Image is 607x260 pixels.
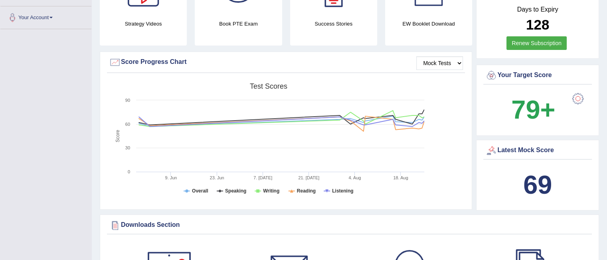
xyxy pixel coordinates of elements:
[263,188,279,194] tspan: Writing
[125,122,130,127] text: 60
[225,188,246,194] tspan: Speaking
[511,95,555,124] b: 79+
[385,20,472,28] h4: EW Booklet Download
[128,169,130,174] text: 0
[253,175,272,180] tspan: 7. [DATE]
[485,145,590,157] div: Latest Mock Score
[523,170,552,199] b: 69
[393,175,408,180] tspan: 18. Aug
[109,219,590,231] div: Downloads Section
[125,98,130,103] text: 90
[192,188,208,194] tspan: Overall
[125,145,130,150] text: 30
[298,175,319,180] tspan: 21. [DATE]
[109,56,463,68] div: Score Progress Chart
[195,20,282,28] h4: Book PTE Exam
[485,69,590,81] div: Your Target Score
[210,175,224,180] tspan: 23. Jun
[506,36,567,50] a: Renew Subscription
[485,6,590,13] h4: Days to Expiry
[250,82,287,90] tspan: Test scores
[332,188,353,194] tspan: Listening
[0,6,91,26] a: Your Account
[290,20,377,28] h4: Success Stories
[115,130,121,143] tspan: Score
[297,188,316,194] tspan: Reading
[526,17,549,32] b: 128
[165,175,177,180] tspan: 9. Jun
[348,175,361,180] tspan: 4. Aug
[100,20,187,28] h4: Strategy Videos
